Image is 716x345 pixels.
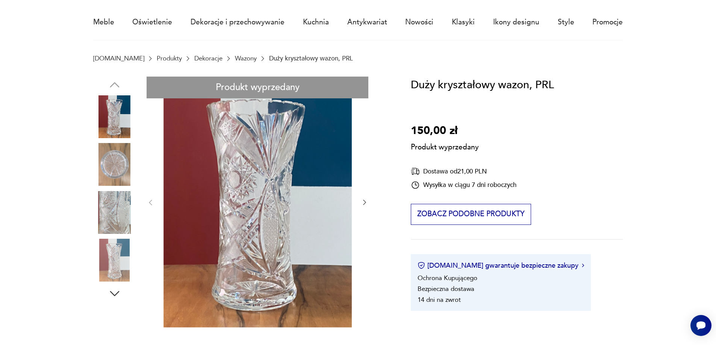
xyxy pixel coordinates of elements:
[411,204,531,225] button: Zobacz podobne produkty
[235,55,257,62] a: Wazony
[418,261,584,270] button: [DOMAIN_NAME] gwarantuje bezpieczne zakupy
[493,5,539,39] a: Ikony designu
[405,5,433,39] a: Nowości
[411,167,516,176] div: Dostawa od 21,00 PLN
[452,5,475,39] a: Klasyki
[418,274,477,282] li: Ochrona Kupującego
[93,55,144,62] a: [DOMAIN_NAME]
[303,5,329,39] a: Kuchnia
[558,5,574,39] a: Style
[418,262,425,269] img: Ikona certyfikatu
[690,315,711,336] iframe: Smartsupp widget button
[191,5,285,39] a: Dekoracje i przechowywanie
[411,140,479,152] p: Produkt wyprzedany
[194,55,223,62] a: Dekoracje
[592,5,623,39] a: Promocje
[582,264,584,267] img: Ikona strzałki w prawo
[269,55,353,62] p: Duży kryształowy wazon, PRL
[132,5,172,39] a: Oświetlenie
[411,181,516,190] div: Wysyłka w ciągu 7 dni roboczych
[418,295,461,304] li: 14 dni na zwrot
[418,285,474,293] li: Bezpieczna dostawa
[93,5,114,39] a: Meble
[411,122,479,140] p: 150,00 zł
[411,167,420,176] img: Ikona dostawy
[411,77,554,94] h1: Duży kryształowy wazon, PRL
[157,55,182,62] a: Produkty
[347,5,387,39] a: Antykwariat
